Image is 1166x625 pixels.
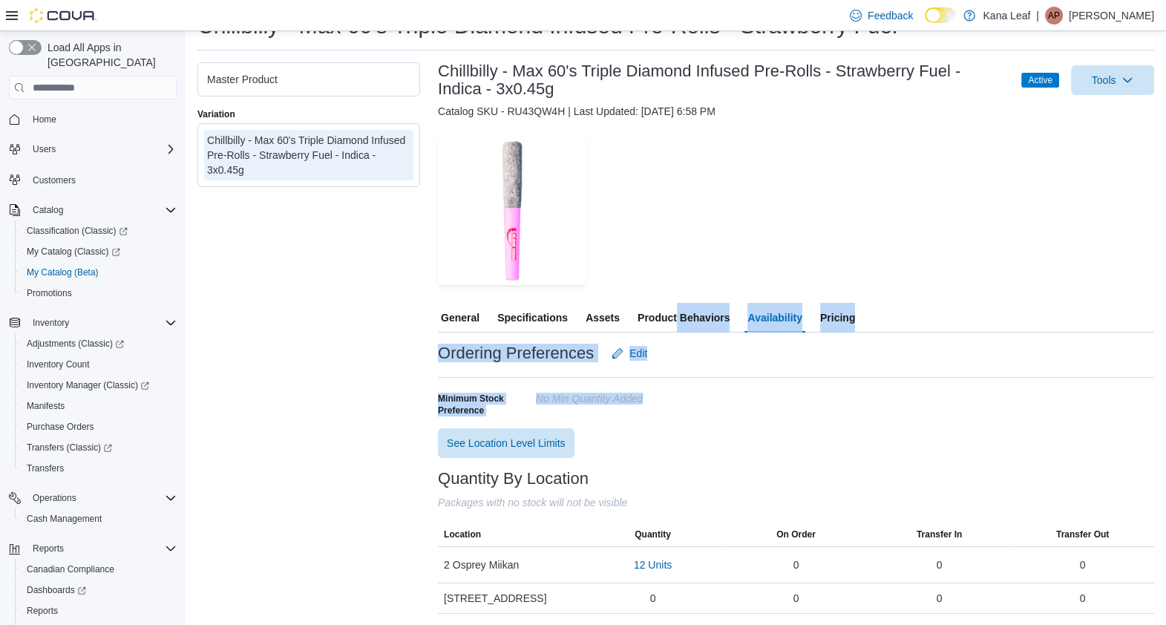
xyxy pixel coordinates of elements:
h3: Chillbilly - Max 60's Triple Diamond Infused Pre-Rolls - Strawberry Fuel - Indica - 3x0.45g [438,62,1006,98]
div: Packages with no stock will not be visible [438,494,1154,511]
button: Users [27,140,62,158]
span: Catalog [33,204,63,216]
span: Availability [747,303,802,333]
span: Users [33,143,56,155]
span: My Catalog (Beta) [27,266,99,278]
span: Transfers (Classic) [27,442,112,454]
button: Edit [606,338,653,368]
span: Inventory Manager (Classic) [21,376,177,394]
a: Canadian Compliance [21,560,120,578]
a: Promotions [21,284,78,302]
span: Pricing [820,303,855,333]
button: Inventory [27,314,75,332]
a: My Catalog (Classic) [15,241,183,262]
span: Reports [21,602,177,620]
span: Promotions [21,284,177,302]
button: Catalog [3,200,183,220]
a: Feedback [844,1,919,30]
a: My Catalog (Classic) [21,243,126,261]
div: 0 [650,591,656,606]
span: Cash Management [21,510,177,528]
button: Users [3,139,183,160]
div: 0 [793,591,799,606]
span: 2 Osprey Miikan [444,556,519,574]
button: Inventory [3,312,183,333]
button: 12 Units [628,553,678,577]
button: Reports [27,540,70,557]
span: My Catalog (Beta) [21,264,177,281]
a: Reports [21,602,64,620]
span: Manifests [21,397,177,415]
button: Inventory Count [15,354,183,375]
span: Home [27,110,177,128]
span: Tools [1092,73,1116,88]
span: Load All Apps in [GEOGRAPHIC_DATA] [42,40,177,70]
span: Edit [629,346,647,361]
button: Transfers [15,458,183,479]
p: Kana Leaf [983,7,1030,24]
h3: Quantity By Location [438,470,589,488]
div: Catalog SKU - RU43QW4H | Last Updated: [DATE] 6:58 PM [438,104,1154,119]
span: Dashboards [27,584,86,596]
span: Inventory Manager (Classic) [27,379,149,391]
a: Inventory Manager (Classic) [15,375,183,396]
a: Transfers (Classic) [15,437,183,458]
div: 0 [1080,591,1086,606]
span: Inventory Count [21,356,177,373]
span: Purchase Orders [27,421,94,433]
button: Customers [3,168,183,190]
a: Adjustments (Classic) [15,333,183,354]
span: 12 Units [634,557,672,572]
span: Adjustments (Classic) [27,338,124,350]
span: Assets [586,303,620,333]
button: Canadian Compliance [15,559,183,580]
p: [PERSON_NAME] [1069,7,1154,24]
div: 0 [1080,557,1086,572]
span: Inventory [27,314,177,332]
a: Dashboards [21,581,92,599]
span: AP [1048,7,1060,24]
button: Manifests [15,396,183,416]
label: Variation [197,108,235,120]
span: Canadian Compliance [21,560,177,578]
span: Dashboards [21,581,177,599]
span: Inventory [33,317,69,329]
span: Transfer In [917,529,962,540]
div: Chillbilly - Max 60's Triple Diamond Infused Pre-Rolls - Strawberry Fuel - Indica - 3x0.45g [207,133,410,177]
button: My Catalog (Beta) [15,262,183,283]
button: See Location Level Limits [438,428,574,458]
span: My Catalog (Classic) [21,243,177,261]
button: Reports [15,601,183,621]
span: See Location Level Limits [447,436,566,451]
span: Feedback [868,8,913,23]
button: Promotions [15,283,183,304]
span: Cash Management [27,513,102,525]
div: 0 [937,557,943,572]
button: Operations [3,488,183,508]
a: Home [27,111,62,128]
span: My Catalog (Classic) [27,246,120,258]
span: General [441,303,479,333]
a: Customers [27,171,82,189]
span: Canadian Compliance [27,563,114,575]
button: Catalog [27,201,69,219]
a: Adjustments (Classic) [21,335,130,353]
span: Operations [33,492,76,504]
a: Purchase Orders [21,418,100,436]
span: Customers [27,170,177,189]
span: [STREET_ADDRESS] [444,589,546,607]
a: Inventory Count [21,356,96,373]
span: Dark Mode [925,23,926,24]
span: Minimum Stock Preference [438,393,530,416]
button: Tools [1071,65,1154,95]
span: Reports [27,605,58,617]
a: Transfers (Classic) [21,439,118,457]
a: Classification (Classic) [21,222,134,240]
span: Adjustments (Classic) [21,335,177,353]
button: Purchase Orders [15,416,183,437]
div: No min Quantity added [536,387,735,405]
a: My Catalog (Beta) [21,264,105,281]
button: Operations [27,489,82,507]
span: Customers [33,174,76,186]
span: Catalog [27,201,177,219]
